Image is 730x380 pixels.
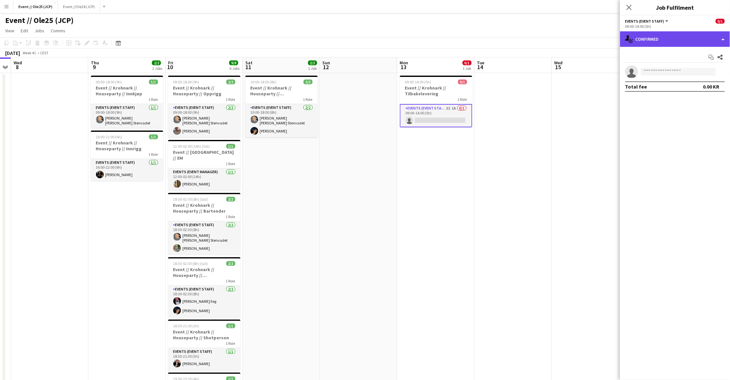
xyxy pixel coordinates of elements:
span: 1 Role [226,341,235,346]
span: 1 Role [226,214,235,219]
div: 0.00 KR [703,83,720,90]
h3: Event // Krohnark // Houseparty // Shotperson [168,329,241,341]
h3: Event // Krohnark // Houseparty // Bartender [168,202,241,214]
span: 09:00-18:00 (9h) [173,79,199,84]
div: [DATE] [5,50,20,56]
h3: Event // Krohnark // Houseparty // Opprigg [168,85,241,97]
span: 16:00-22:00 (6h) [96,134,122,139]
span: 1 Role [226,97,235,102]
span: Edit [21,28,28,34]
span: Thu [91,60,99,66]
h3: Event // Krohnark // Tilbakelevering [400,85,472,97]
span: 2/2 [304,79,313,84]
span: Wed [554,60,563,66]
app-job-card: 09:00-14:00 (5h)0/1Event // Krohnark // Tilbakelevering1 RoleEvents (Event Staff)3I1A0/109:00-14:... [400,76,472,127]
button: Events (Event Staff) [625,19,670,24]
span: 12:00-02:00 (14h) (Sat) [173,144,210,149]
span: Sat [245,60,252,66]
span: Mon [400,60,408,66]
div: 1 Job [308,66,317,71]
app-job-card: 09:00-18:00 (9h)1/1Event // Krohnark // Houseparty // Innkjøp1 RoleEvents (Event Staff)1/109:00-1... [91,76,163,128]
a: Edit [18,26,31,35]
div: 6 Jobs [230,66,240,71]
span: 1 Role [149,152,158,157]
div: CEST [40,50,48,55]
span: 13 [399,63,408,71]
span: 1/1 [149,134,158,139]
app-card-role: Events (Event Staff)2/218:30-02:30 (8h)[PERSON_NAME] [PERSON_NAME] Stenvadet[PERSON_NAME] [168,221,241,255]
span: 18:30-02:30 (8h) (Sat) [173,197,208,202]
app-job-card: 18:30-21:30 (3h)1/1Event // Krohnark // Houseparty // Shotperson1 RoleEvents (Event Staff)1/118:3... [168,320,241,370]
span: 15 [553,63,563,71]
div: 1 Job [463,66,471,71]
span: Fri [168,60,173,66]
app-card-role: Events (Event Staff)2/209:00-18:00 (9h)[PERSON_NAME] [PERSON_NAME] Stenvadet[PERSON_NAME] [168,104,241,137]
span: 0/1 [463,60,472,65]
span: 1 Role [458,97,467,102]
span: 2/2 [152,60,161,65]
app-job-card: 18:30-02:30 (8h) (Sat)2/2Event // Krohnark // Houseparty // [GEOGRAPHIC_DATA]1 RoleEvents (Event ... [168,257,241,317]
span: 2/2 [226,79,235,84]
span: 2/2 [308,60,317,65]
span: Wed [14,60,22,66]
div: 09:00-14:00 (5h) [625,24,725,29]
span: 18:30-21:30 (3h) [173,323,199,328]
h3: Event // Krohnark // Houseparty // [GEOGRAPHIC_DATA] [245,85,318,97]
app-card-role: Events (Event Staff)2/218:30-02:30 (8h)[PERSON_NAME] Eeg[PERSON_NAME] [168,286,241,317]
button: Event //Ole24 (JCP) [58,0,100,13]
h1: Event // Ole25 (JCP) [5,16,74,25]
span: 1 Role [226,161,235,166]
app-card-role: Events (Event Staff)3I1A0/109:00-14:00 (5h) [400,104,472,127]
app-card-role: Events (Event Staff)1/109:00-18:00 (9h)[PERSON_NAME] [PERSON_NAME] Stenvadet [91,104,163,128]
div: 2 Jobs [152,66,162,71]
span: 10 [167,63,173,71]
a: View [3,26,17,35]
span: 09:00-18:00 (9h) [96,79,122,84]
span: 09:00-14:00 (5h) [405,79,431,84]
span: 9/9 [229,60,238,65]
button: Event // Ole25 (JCP) [13,0,58,13]
span: 8 [13,63,22,71]
app-card-role: Events (Event Manager)1/112:00-02:00 (14h)[PERSON_NAME] [168,168,241,190]
span: 1/1 [226,144,235,149]
span: 1 Role [303,97,313,102]
h3: Event // Krohnark // Houseparty // [GEOGRAPHIC_DATA] [168,267,241,278]
a: Comms [48,26,68,35]
app-card-role: Events (Event Staff)1/116:00-22:00 (6h)[PERSON_NAME] [91,159,163,181]
span: Sun [323,60,330,66]
span: 1 Role [149,97,158,102]
span: 11 [244,63,252,71]
span: 14 [476,63,485,71]
span: 1 Role [226,279,235,283]
app-job-card: 18:30-02:30 (8h) (Sat)2/2Event // Krohnark // Houseparty // Bartender1 RoleEvents (Event Staff)2/... [168,193,241,255]
h3: Event // Krohnark // Houseparty // Innkjøp [91,85,163,97]
div: Confirmed [620,31,730,47]
span: 0/1 [458,79,467,84]
app-job-card: 10:00-18:00 (8h)2/2Event // Krohnark // Houseparty // [GEOGRAPHIC_DATA]1 RoleEvents (Event Staff)... [245,76,318,137]
span: 9 [90,63,99,71]
span: Comms [51,28,65,34]
div: Total fee [625,83,647,90]
app-job-card: 12:00-02:00 (14h) (Sat)1/1Event // [GEOGRAPHIC_DATA] // EM1 RoleEvents (Event Manager)1/112:00-02... [168,140,241,190]
span: Jobs [35,28,44,34]
app-card-role: Events (Event Staff)1/118:30-21:30 (3h)[PERSON_NAME] [168,348,241,370]
span: 2/2 [226,261,235,266]
app-card-role: Events (Event Staff)2/210:00-18:00 (8h)[PERSON_NAME] [PERSON_NAME] Stenvadet[PERSON_NAME] [245,104,318,137]
h3: Job Fulfilment [620,3,730,12]
app-job-card: 16:00-22:00 (6h)1/1Event // Krohnark // Houseparty // Innrigg1 RoleEvents (Event Staff)1/116:00-2... [91,131,163,181]
span: 12 [322,63,330,71]
span: 0/1 [716,19,725,24]
span: 1/1 [226,323,235,328]
app-job-card: 09:00-18:00 (9h)2/2Event // Krohnark // Houseparty // Opprigg1 RoleEvents (Event Staff)2/209:00-1... [168,76,241,137]
h3: Event // [GEOGRAPHIC_DATA] // EM [168,149,241,161]
span: Week 41 [21,50,38,55]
